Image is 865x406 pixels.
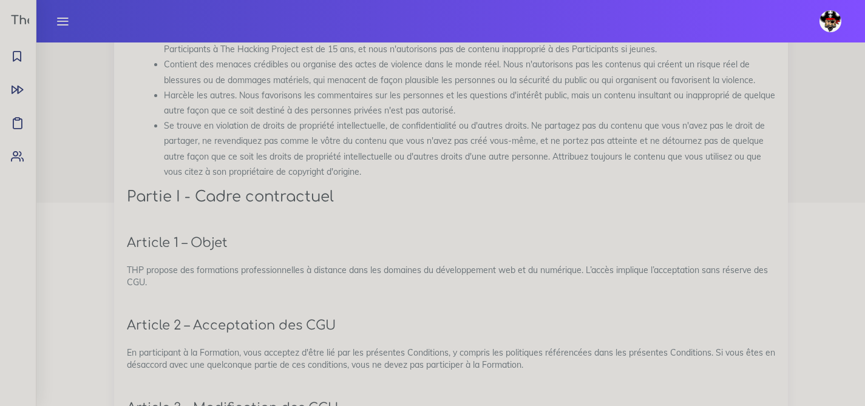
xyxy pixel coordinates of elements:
h3: Article 1 – Objet [127,235,775,251]
li: Harcèle les autres. Nous favorisons les commentaires sur les personnes et les questions d'intérêt... [164,88,775,118]
li: Se trouve en violation de droits de propriété intellectuelle, de confidentialité ou d'autres droi... [164,118,775,180]
h2: Partie I - Cadre contractuel [127,188,775,206]
img: avatar [819,10,841,32]
p: En participant à la Formation, vous acceptez d'être lié par les présentes Conditions, y compris l... [127,347,775,371]
li: Contient des menaces crédibles ou organise des actes de violence dans le monde réel. Nous n'autor... [164,57,775,87]
h3: The Hacking Project [7,14,136,27]
p: THP propose des formations professionnelles à distance dans les domaines du développement web et ... [127,264,775,289]
h3: Article 2 – Acceptation des CGU [127,318,775,333]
